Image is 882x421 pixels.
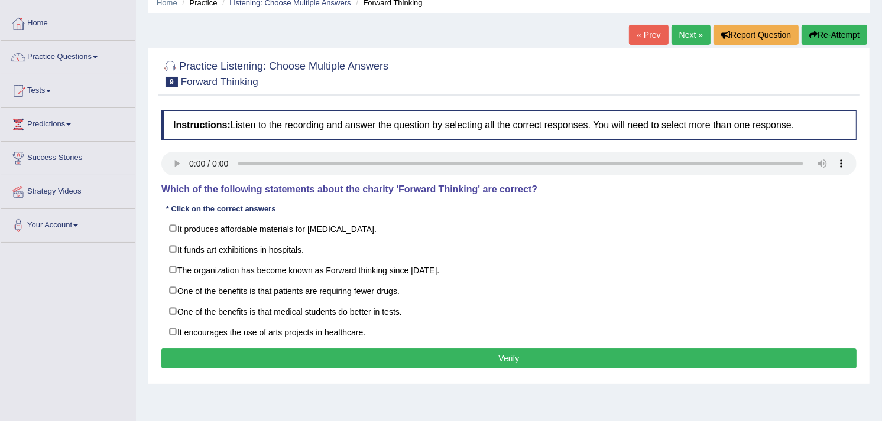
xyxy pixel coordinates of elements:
a: Strategy Videos [1,175,135,205]
a: « Prev [629,25,668,45]
span: 9 [166,77,178,87]
a: Tests [1,74,135,104]
label: The organization has become known as Forward thinking since [DATE]. [161,259,857,280]
div: * Click on the correct answers [161,203,280,214]
a: Your Account [1,209,135,239]
label: It encourages the use of arts projects in healthcare. [161,321,857,342]
button: Report Question [714,25,799,45]
button: Verify [161,348,857,368]
a: Next » [672,25,711,45]
a: Success Stories [1,142,135,171]
h2: Practice Listening: Choose Multiple Answers [161,58,388,87]
label: One of the benefits is that medical students do better in tests. [161,301,857,322]
a: Home [1,7,135,37]
small: Forward Thinking [181,76,258,87]
h4: Listen to the recording and answer the question by selecting all the correct responses. You will ... [161,110,857,140]
label: It produces affordable materials for [MEDICAL_DATA]. [161,218,857,239]
button: Re-Attempt [802,25,867,45]
label: One of the benefits is that patients are requiring fewer drugs. [161,280,857,301]
b: Instructions: [173,120,231,130]
h4: Which of the following statements about the charity 'Forward Thinking' are correct? [161,184,857,195]
label: It funds art exhibitions in hospitals. [161,239,857,260]
a: Predictions [1,108,135,138]
a: Practice Questions [1,41,135,70]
